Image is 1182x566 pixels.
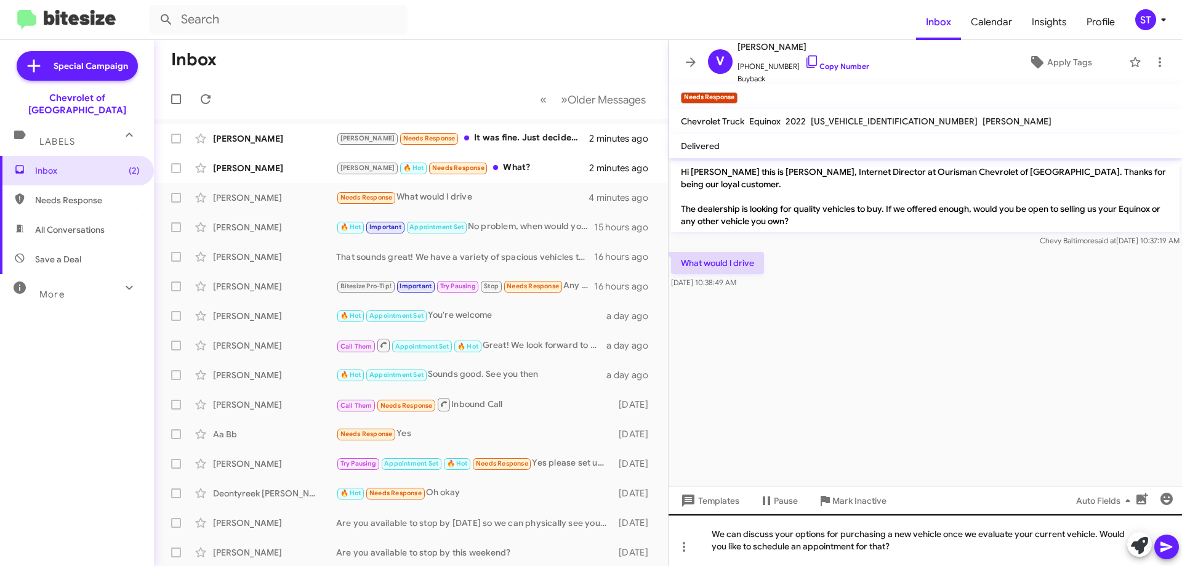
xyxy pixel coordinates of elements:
[678,490,739,512] span: Templates
[749,116,781,127] span: Equinox
[1022,4,1077,40] a: Insights
[336,456,613,471] div: Yes please set up an appointment for sometime [DATE] afternoon to come and look at the Sonic agai...
[507,282,559,290] span: Needs Response
[213,517,336,529] div: [PERSON_NAME]
[213,546,336,559] div: [PERSON_NAME]
[213,369,336,381] div: [PERSON_NAME]
[440,282,476,290] span: Try Pausing
[336,279,594,293] div: Any info on the [PERSON_NAME] society?
[805,62,869,71] a: Copy Number
[774,490,798,512] span: Pause
[380,402,433,410] span: Needs Response
[594,280,658,293] div: 16 hours ago
[1077,4,1125,40] a: Profile
[749,490,808,512] button: Pause
[369,489,422,497] span: Needs Response
[669,514,1182,566] div: We can discuss your options for purchasing a new vehicle once we evaluate your current vehicle. W...
[369,223,401,231] span: Important
[213,339,336,352] div: [PERSON_NAME]
[568,93,646,107] span: Older Messages
[606,339,658,352] div: a day ago
[613,517,658,529] div: [DATE]
[336,161,589,175] div: What?
[336,368,606,382] div: Sounds good. See you then
[589,132,658,145] div: 2 minutes ago
[35,194,140,206] span: Needs Response
[336,546,613,559] div: Are you available to stop by this weekend?
[213,132,336,145] div: [PERSON_NAME]
[213,398,336,411] div: [PERSON_NAME]
[738,39,869,54] span: [PERSON_NAME]
[606,369,658,381] div: a day ago
[403,134,456,142] span: Needs Response
[340,193,393,201] span: Needs Response
[738,54,869,73] span: [PHONE_NUMBER]
[149,5,408,34] input: Search
[336,131,589,145] div: It was fine. Just decided it's not yet the right time for me to buy. Personal reasons.
[400,282,432,290] span: Important
[403,164,424,172] span: 🔥 Hot
[340,223,361,231] span: 🔥 Hot
[533,87,653,112] nav: Page navigation example
[35,224,105,236] span: All Conversations
[336,190,589,204] div: What would l drive
[484,282,499,290] span: Stop
[336,486,613,500] div: Oh okay
[340,342,372,350] span: Call Them
[213,280,336,293] div: [PERSON_NAME]
[213,162,336,174] div: [PERSON_NAME]
[54,60,128,72] span: Special Campaign
[336,220,594,234] div: No problem, when would you like to reschedule?
[1047,51,1092,73] span: Apply Tags
[432,164,484,172] span: Needs Response
[553,87,653,112] button: Next
[340,164,395,172] span: [PERSON_NAME]
[983,116,1051,127] span: [PERSON_NAME]
[336,338,606,353] div: Great! We look forward to seeing you [DATE]
[129,164,140,177] span: (2)
[811,116,978,127] span: [US_VEHICLE_IDENTIFICATION_NUMBER]
[916,4,961,40] a: Inbox
[1040,236,1180,245] span: Chevy Baltimore [DATE] 10:37:19 AM
[681,140,720,152] span: Delivered
[457,342,478,350] span: 🔥 Hot
[336,427,613,441] div: Yes
[1066,490,1145,512] button: Auto Fields
[213,192,336,204] div: [PERSON_NAME]
[171,50,217,70] h1: Inbox
[340,402,372,410] span: Call Them
[1095,236,1116,245] span: said at
[340,312,361,320] span: 🔥 Hot
[561,92,568,107] span: »
[409,223,464,231] span: Appointment Set
[17,51,138,81] a: Special Campaign
[671,252,764,274] p: What would l drive
[671,161,1180,232] p: Hi [PERSON_NAME] this is [PERSON_NAME], Internet Director at Ourisman Chevrolet of [GEOGRAPHIC_DA...
[213,458,336,470] div: [PERSON_NAME]
[213,310,336,322] div: [PERSON_NAME]
[594,221,658,233] div: 15 hours ago
[336,397,613,412] div: Inbound Call
[961,4,1022,40] a: Calendar
[340,459,376,467] span: Try Pausing
[336,251,594,263] div: That sounds great! We have a variety of spacious vehicles that could fit your family's needs. Whe...
[35,253,81,265] span: Save a Deal
[213,487,336,499] div: Deontyreek [PERSON_NAME]
[340,371,361,379] span: 🔥 Hot
[340,430,393,438] span: Needs Response
[808,490,896,512] button: Mark Inactive
[340,489,361,497] span: 🔥 Hot
[340,134,395,142] span: [PERSON_NAME]
[681,116,744,127] span: Chevrolet Truck
[613,428,658,440] div: [DATE]
[613,398,658,411] div: [DATE]
[35,164,140,177] span: Inbox
[669,490,749,512] button: Templates
[540,92,547,107] span: «
[340,282,392,290] span: Bitesize Pro-Tip!
[738,73,869,85] span: Buyback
